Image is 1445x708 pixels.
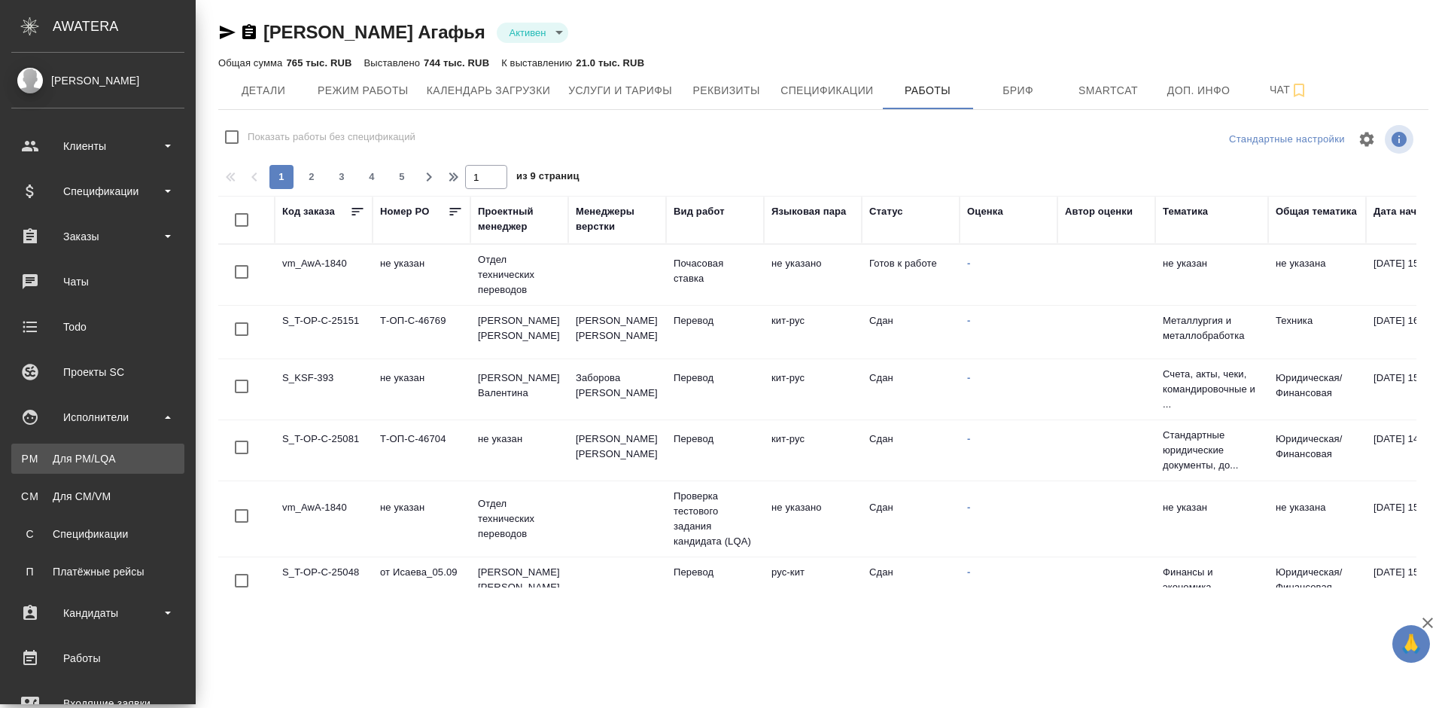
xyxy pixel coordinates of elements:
[11,316,184,338] div: Todo
[1065,204,1133,219] div: Автор оценки
[4,263,192,301] a: Чаты
[4,308,192,346] a: Todo
[862,249,960,301] td: Готов к работе
[275,363,373,416] td: S_KSF-393
[674,432,756,447] p: Перевод
[275,306,373,359] td: S_T-OP-C-25151
[497,23,568,43] div: Активен
[576,57,644,69] p: 21.0 тыс. RUB
[967,258,970,269] a: -
[967,204,1003,219] div: Оценка
[1398,628,1424,660] span: 🙏
[263,22,485,42] a: [PERSON_NAME] Агафья
[862,493,960,545] td: Сдан
[862,363,960,416] td: Сдан
[226,432,257,463] span: Toggle Row Selected
[373,306,470,359] td: Т-ОП-С-46769
[764,363,862,416] td: кит-рус
[11,270,184,293] div: Чаты
[275,424,373,477] td: S_T-OP-C-25081
[674,371,756,386] p: Перевод
[11,135,184,157] div: Клиенты
[226,565,257,597] span: Toggle Row Selected
[470,363,568,416] td: [PERSON_NAME] Валентина
[470,306,568,359] td: [PERSON_NAME] [PERSON_NAME]
[1268,493,1366,545] td: не указана
[300,169,324,185] span: 2
[1268,249,1366,301] td: не указана
[424,57,489,69] p: 744 тыс. RUB
[1268,424,1366,477] td: Юридическая/Финансовая
[982,81,1054,100] span: Бриф
[218,23,236,41] button: Скопировать ссылку для ЯМессенджера
[771,204,847,219] div: Языковая пара
[516,167,580,189] span: из 9 страниц
[690,81,762,100] span: Реквизиты
[1253,81,1325,99] span: Чат
[470,557,568,610] td: [PERSON_NAME] [PERSON_NAME]
[674,204,725,219] div: Вид работ
[53,11,196,41] div: AWATERA
[1276,204,1357,219] div: Общая тематика
[1163,367,1261,412] p: Счета, акты, чеки, командировочные и ...
[568,363,666,416] td: Заборова [PERSON_NAME]
[11,225,184,248] div: Заказы
[862,557,960,610] td: Сдан
[19,451,177,466] div: Для PM/LQA
[286,57,351,69] p: 765 тыс. RUB
[674,489,756,549] p: Проверка тестового задания кандидата (LQA)
[282,204,335,219] div: Код заказа
[967,372,970,383] a: -
[11,557,184,587] a: ППлатёжные рейсы
[764,249,862,301] td: не указано
[226,256,257,288] span: Toggle Row Selected
[373,363,470,416] td: не указан
[4,639,192,677] a: Работы
[19,489,177,504] div: Для CM/VM
[1268,363,1366,416] td: Юридическая/Финансовая
[1163,204,1208,219] div: Тематика
[674,256,756,286] p: Почасовая ставка
[470,424,568,477] td: не указан
[576,204,659,234] div: Менеджеры верстки
[11,180,184,203] div: Спецификации
[275,557,373,610] td: S_T-OP-C-25048
[478,204,561,234] div: Проектный менеджер
[568,81,672,100] span: Услуги и тарифы
[1290,81,1308,99] svg: Подписаться
[390,169,414,185] span: 5
[226,371,257,402] span: Toggle Row Selected
[373,249,470,301] td: не указан
[427,81,551,100] span: Календарь загрузки
[275,493,373,545] td: vm_AwA-1840
[226,500,257,532] span: Toggle Row Selected
[1392,625,1430,663] button: 🙏
[1268,557,1366,610] td: Юридическая/Финансовая
[470,245,568,305] td: Отдел технических переводов
[862,306,960,359] td: Сдан
[240,23,258,41] button: Скопировать ссылку
[318,81,409,100] span: Режим работы
[862,424,960,477] td: Сдан
[568,424,666,477] td: [PERSON_NAME] [PERSON_NAME]
[1163,565,1261,595] p: Финансы и экономика
[1268,306,1366,359] td: Техника
[360,165,384,189] button: 4
[373,424,470,477] td: Т-ОП-С-46704
[892,81,964,100] span: Работы
[764,306,862,359] td: кит-рус
[674,313,756,328] p: Перевод
[11,406,184,429] div: Исполнители
[11,444,184,474] a: PMДля PM/LQA
[19,526,177,542] div: Спецификации
[967,433,970,444] a: -
[1385,125,1416,154] span: Посмотреть информацию
[1349,121,1385,157] span: Настроить таблицу
[364,57,424,69] p: Выставлено
[4,353,192,391] a: Проекты SC
[218,57,286,69] p: Общая сумма
[11,481,184,511] a: CMДля CM/VM
[764,557,862,610] td: рус-кит
[11,647,184,670] div: Работы
[360,169,384,185] span: 4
